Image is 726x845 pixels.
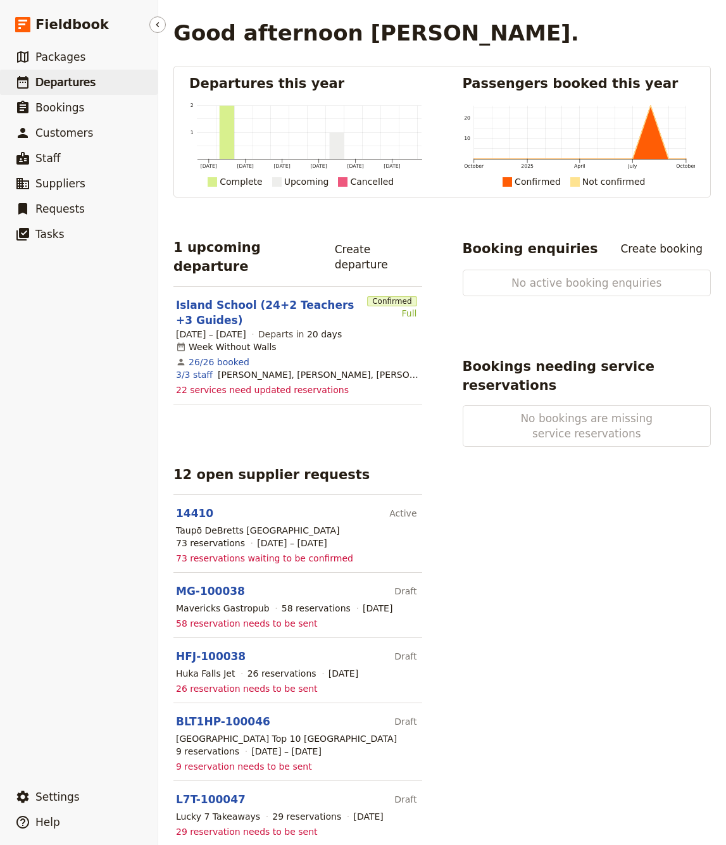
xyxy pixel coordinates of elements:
[504,275,670,291] span: No active booking enquiries
[176,682,318,695] span: 26 reservation needs to be sent
[191,103,194,108] tspan: 2
[274,163,291,169] tspan: [DATE]
[35,127,93,139] span: Customers
[176,732,397,745] div: [GEOGRAPHIC_DATA] Top 10 [GEOGRAPHIC_DATA]
[176,507,213,520] a: 14410
[35,816,60,829] span: Help
[272,810,341,823] div: 29 reservations
[384,163,400,169] tspan: [DATE]
[218,368,420,381] span: Karl Young, Kaylah Emerson, Kayla Pene
[463,74,696,93] h2: Passengers booked this year
[329,667,358,680] span: [DATE]
[35,152,61,165] span: Staff
[176,793,246,806] a: L7T-100047
[353,810,383,823] span: [DATE]
[394,580,416,602] div: Draft
[176,715,270,728] a: BLT1HP-100046
[176,825,318,838] span: 29 reservation needs to be sent
[394,646,416,667] div: Draft
[173,238,316,276] h2: 1 upcoming departure
[347,163,363,169] tspan: [DATE]
[258,328,342,341] span: Departs in
[189,356,249,368] a: View the bookings for this departure
[394,789,416,810] div: Draft
[176,810,260,823] div: Lucky 7 Takeaways
[176,384,349,396] span: 22 services need updated reservations
[176,537,245,549] div: 73 reservations
[307,329,342,339] span: 20 days
[582,174,646,189] div: Not confirmed
[363,602,392,615] span: [DATE]
[176,617,318,630] span: 58 reservation needs to be sent
[176,524,340,537] div: Taupō DeBretts [GEOGRAPHIC_DATA]
[176,760,312,773] span: 9 reservation needs to be sent
[515,174,561,189] div: Confirmed
[201,163,217,169] tspan: [DATE]
[35,203,85,215] span: Requests
[464,163,484,169] tspan: October
[35,101,84,114] span: Bookings
[237,163,254,169] tspan: [DATE]
[176,341,277,353] div: Week Without Walls
[176,368,213,381] a: 3/3 staff
[176,297,362,328] a: Island School (24+2 Teachers +3 Guides)
[504,411,670,441] span: No bookings are missing service reservations
[176,667,235,680] div: Huka Falls Jet
[627,163,637,169] tspan: July
[149,16,166,33] button: Hide menu
[612,238,711,260] a: Create booking
[389,503,416,524] div: Active
[35,791,80,803] span: Settings
[176,328,246,341] span: [DATE] – [DATE]
[350,174,394,189] div: Cancelled
[176,650,246,663] a: HFJ-100038
[463,357,711,395] h2: Bookings needing service reservations
[310,163,327,169] tspan: [DATE]
[35,15,109,34] span: Fieldbook
[173,20,579,46] h1: Good afternoon [PERSON_NAME].
[35,177,85,190] span: Suppliers
[189,74,422,93] h2: Departures this year
[676,163,696,169] tspan: October
[173,465,370,484] h2: 12 open supplier requests
[247,667,316,680] div: 26 reservations
[394,711,416,732] div: Draft
[327,239,422,275] a: Create departure
[35,51,85,63] span: Packages
[521,163,534,169] tspan: 2025
[367,296,416,306] span: Confirmed
[176,585,245,598] a: MG-100038
[574,163,585,169] tspan: April
[176,745,239,758] div: 9 reservations
[35,76,96,89] span: Departures
[251,745,322,758] span: [DATE] – [DATE]
[464,135,470,141] tspan: 10
[35,228,65,241] span: Tasks
[257,537,327,549] span: [DATE] – [DATE]
[282,602,351,615] div: 58 reservations
[284,174,329,189] div: Upcoming
[367,307,416,320] div: Full
[191,130,194,135] tspan: 1
[463,239,598,258] h2: Booking enquiries
[220,174,262,189] div: Complete
[176,602,270,615] div: Mavericks Gastropub
[176,552,353,565] span: 73 reservations waiting to be confirmed
[464,115,470,121] tspan: 20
